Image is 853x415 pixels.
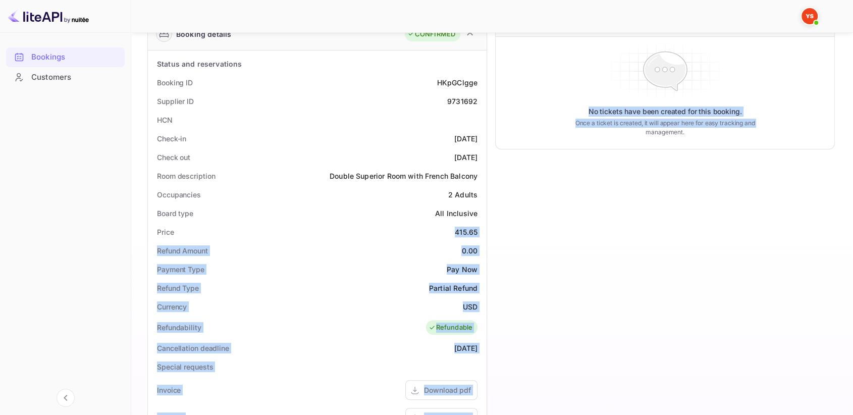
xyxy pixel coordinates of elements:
[157,115,173,125] div: HCN
[463,301,477,312] div: USD
[157,152,190,163] div: Check out
[424,385,471,395] div: Download pdf
[437,77,477,88] div: HKpGClgge
[157,133,186,144] div: Check-in
[157,283,199,293] div: Refund Type
[157,189,201,200] div: Occupancies
[6,47,125,67] div: Bookings
[157,208,193,219] div: Board type
[31,51,120,63] div: Bookings
[157,77,193,88] div: Booking ID
[157,96,194,107] div: Supplier ID
[447,264,477,275] div: Pay Now
[157,245,208,256] div: Refund Amount
[157,227,174,237] div: Price
[157,322,201,333] div: Refundability
[454,343,477,353] div: [DATE]
[176,29,231,39] div: Booking details
[6,68,125,87] div: Customers
[157,264,204,275] div: Payment Type
[330,171,477,181] div: Double Superior Room with French Balcony
[461,245,477,256] div: 0.00
[429,323,473,333] div: Refundable
[407,29,455,39] div: CONFIRMED
[802,8,818,24] img: Yandex Support
[448,189,477,200] div: 2 Adults
[454,152,477,163] div: [DATE]
[455,227,477,237] div: 415.65
[589,107,742,117] p: No tickets have been created for this booking.
[574,119,756,137] p: Once a ticket is created, it will appear here for easy tracking and management.
[447,96,477,107] div: 9731692
[6,68,125,86] a: Customers
[429,283,477,293] div: Partial Refund
[157,59,242,69] div: Status and reservations
[57,389,75,407] button: Collapse navigation
[31,72,120,83] div: Customers
[435,208,477,219] div: All Inclusive
[8,8,89,24] img: LiteAPI logo
[6,47,125,66] a: Bookings
[157,385,181,395] div: Invoice
[157,301,187,312] div: Currency
[157,171,215,181] div: Room description
[157,361,213,372] div: Special requests
[157,343,229,353] div: Cancellation deadline
[454,133,477,144] div: [DATE]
